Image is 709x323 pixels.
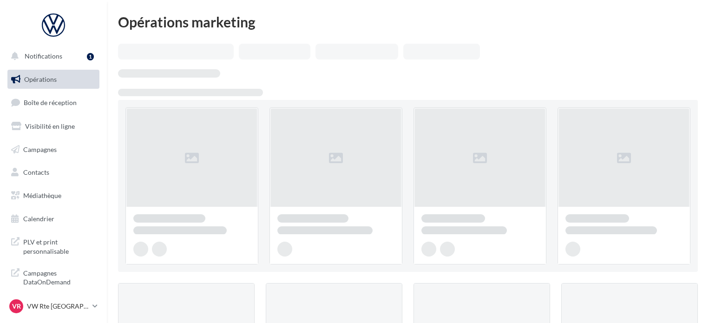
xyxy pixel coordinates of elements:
[23,191,61,199] span: Médiathèque
[23,215,54,223] span: Calendrier
[27,302,89,311] p: VW Rte [GEOGRAPHIC_DATA]
[118,15,698,29] div: Opérations marketing
[6,263,101,290] a: Campagnes DataOnDemand
[24,75,57,83] span: Opérations
[6,232,101,259] a: PLV et print personnalisable
[7,297,99,315] a: VR VW Rte [GEOGRAPHIC_DATA]
[6,140,101,159] a: Campagnes
[6,186,101,205] a: Médiathèque
[6,117,101,136] a: Visibilité en ligne
[6,46,98,66] button: Notifications 1
[23,145,57,153] span: Campagnes
[12,302,21,311] span: VR
[23,236,96,256] span: PLV et print personnalisable
[25,52,62,60] span: Notifications
[6,163,101,182] a: Contacts
[6,92,101,112] a: Boîte de réception
[6,209,101,229] a: Calendrier
[24,99,77,106] span: Boîte de réception
[23,267,96,287] span: Campagnes DataOnDemand
[87,53,94,60] div: 1
[23,168,49,176] span: Contacts
[6,70,101,89] a: Opérations
[25,122,75,130] span: Visibilité en ligne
